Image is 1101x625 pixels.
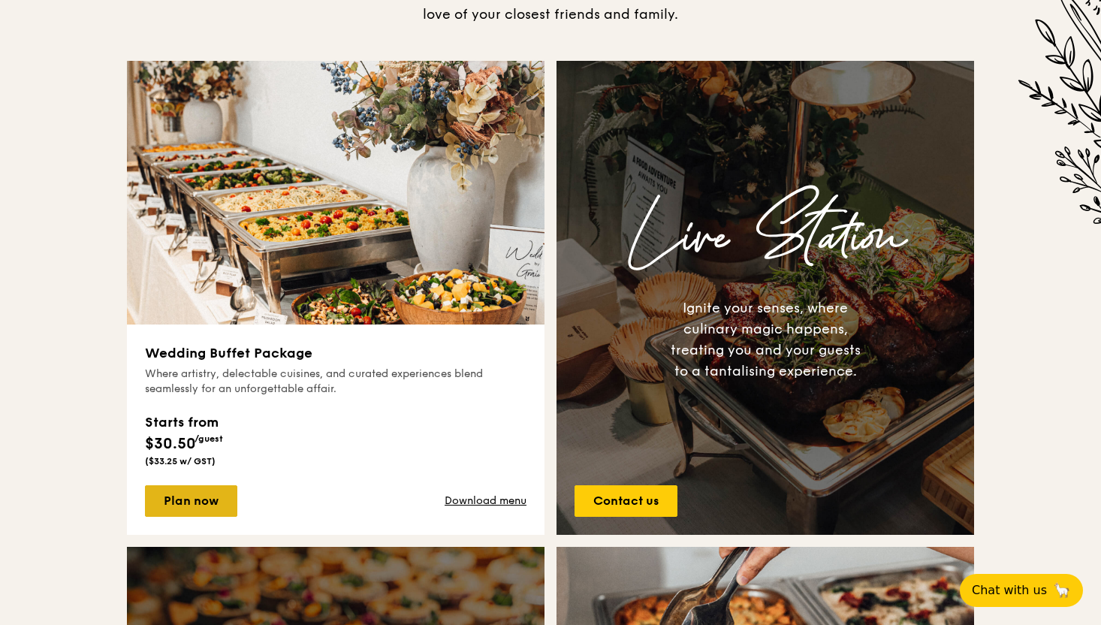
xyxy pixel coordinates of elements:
[575,485,677,517] a: Contact us
[1053,581,1071,599] span: 🦙
[145,343,526,364] h3: Wedding Buffet Package
[145,412,223,455] div: $30.50
[145,455,223,467] div: ($33.25 w/ GST)
[972,581,1047,599] span: Chat with us
[960,574,1083,607] button: Chat with us🦙
[445,494,526,509] a: Download menu
[145,485,237,517] a: Plan now
[665,297,866,382] div: Ignite your senses, where culinary magic happens, treating you and your guests to a tantalising e...
[145,367,526,397] div: Where artistry, delectable cuisines, and curated experiences blend seamlessly for an unforgettabl...
[195,433,223,444] span: /guest
[145,412,223,433] div: Starts from
[127,61,544,325] img: grain-wedding-buffet-package-thumbnail.jpg
[569,190,962,285] h3: Live Station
